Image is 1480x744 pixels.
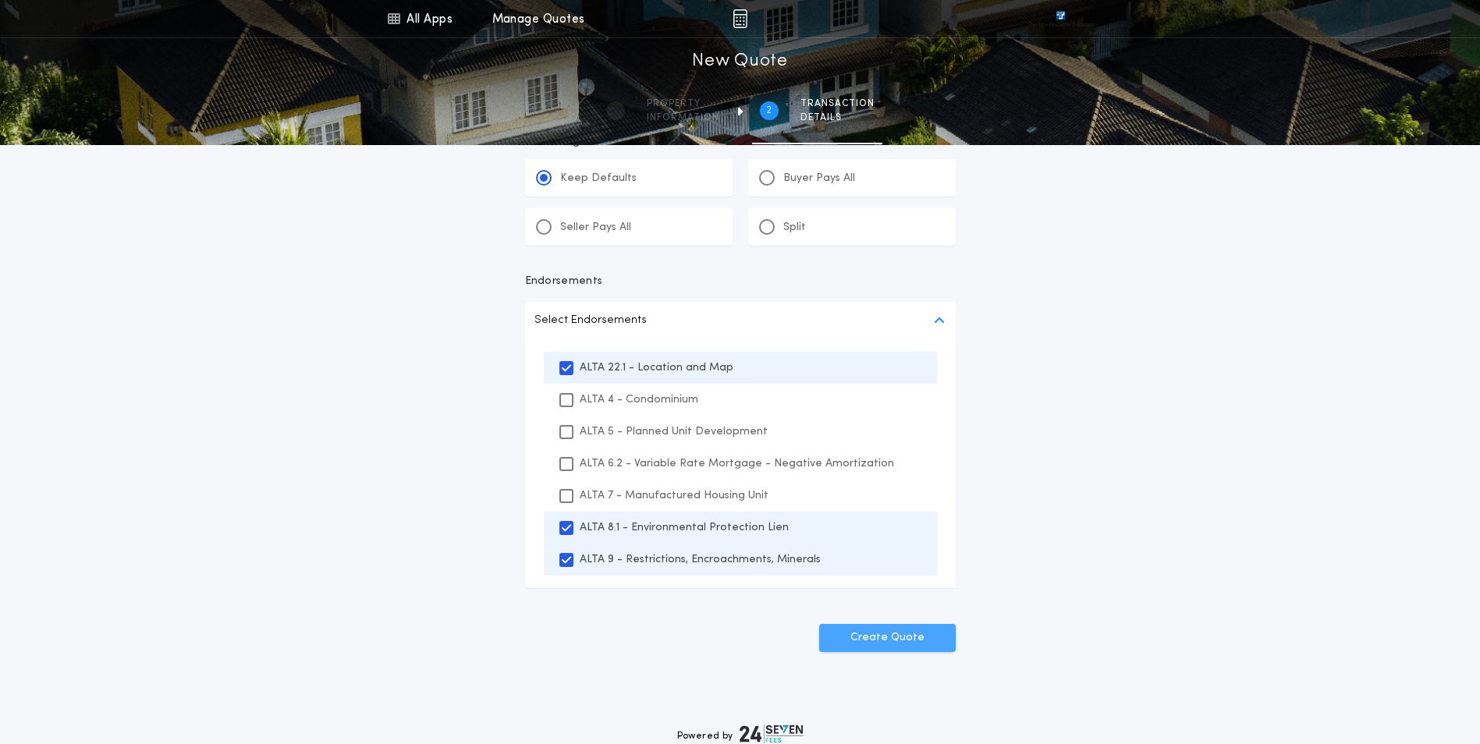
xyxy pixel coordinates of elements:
span: Transaction [800,97,875,110]
img: img [733,9,747,28]
p: ALTA 7 - Manufactured Housing Unit [580,487,768,504]
p: Split [783,220,806,236]
span: Property [647,97,719,110]
ul: Select Endorsements [525,339,956,588]
img: logo [740,725,804,743]
button: Select Endorsements [525,302,956,339]
p: Select Endorsements [534,311,647,330]
p: ALTA 22.1 - Location and Map [580,360,733,376]
p: ALTA 5 - Planned Unit Development [580,423,768,440]
p: Keep Defaults [560,171,637,186]
button: Create Quote [819,624,956,652]
p: Buyer Pays All [783,171,855,186]
p: ALTA 4 - Condominium [580,391,698,408]
p: ALTA 6.2 - Variable Rate Mortgage - Negative Amortization [580,455,894,472]
p: Endorsements [525,274,956,289]
p: Seller Pays All [560,220,631,236]
span: details [800,112,875,124]
h1: New Quote [692,49,787,74]
img: vs-icon [1027,11,1093,27]
div: Powered by [677,725,804,743]
span: information [647,112,719,124]
h2: 2 [766,105,772,117]
p: ALTA 9 - Restrictions, Encroachments, Minerals [580,551,821,568]
p: ALTA 8.1 - Environmental Protection Lien [580,519,789,536]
